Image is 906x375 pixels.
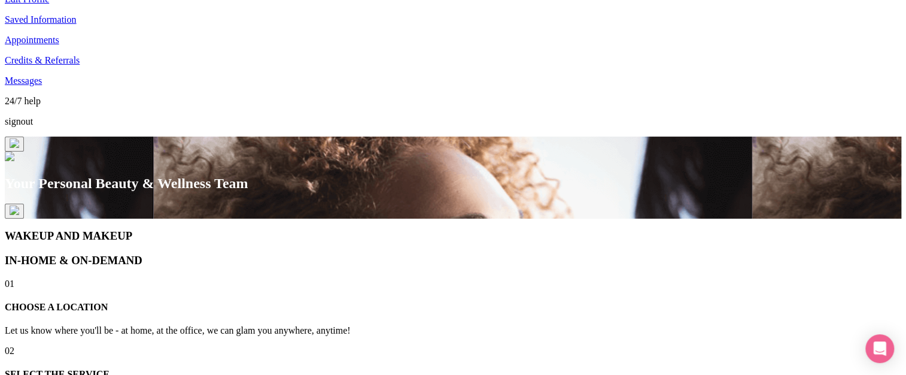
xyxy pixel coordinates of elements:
[5,116,33,126] a: signout
[5,229,901,243] h3: WAKEUP AND MAKEUP
[5,279,14,289] span: 01
[10,205,19,215] img: icon_arrow_wht.91f82188.svg
[5,55,80,65] a: Credits & Referrals
[5,176,901,192] h2: Your Personal Beauty & Wellness Team
[5,325,901,336] p: Let us know where you'll be - at home, at the office, we can glam you anywhere, anytime!
[5,35,59,45] a: Appointments
[10,138,19,148] img: icon_arrow_wht.91f82188.svg
[5,346,14,356] span: 02
[865,334,894,363] div: Open Intercom Messenger
[5,14,77,25] a: Saved Information
[5,152,14,161] img: Priv_Logo.0076e598.svg
[5,96,41,106] a: 24/7 help
[5,302,108,312] span: CHOOSE A LOCATION
[5,75,42,86] a: Messages
[5,254,142,267] span: IN-HOME & ON-DEMAND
